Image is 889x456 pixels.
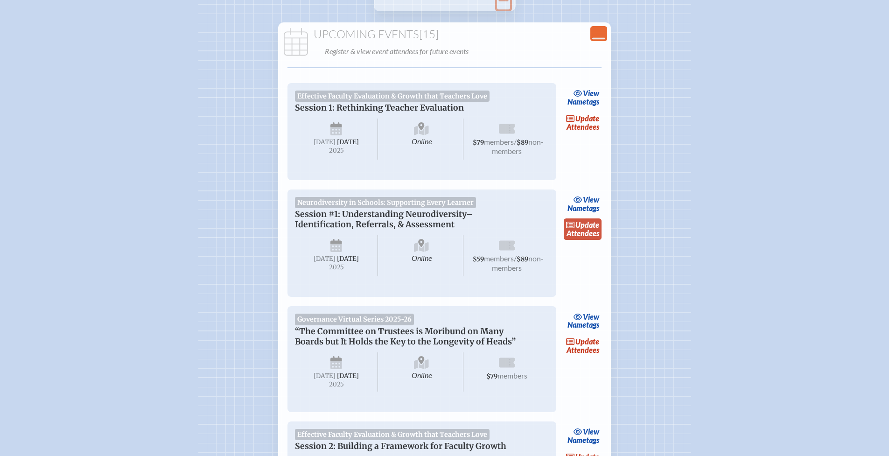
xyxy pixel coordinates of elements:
span: Session 1: Rethinking Teacher Evaluation [295,103,464,113]
span: [DATE] [314,255,336,263]
a: viewNametags [565,193,602,215]
span: view [583,89,599,98]
span: / [514,137,517,146]
span: 2025 [302,147,371,154]
span: [DATE] [314,372,336,380]
span: members [484,137,514,146]
span: [DATE] [337,372,359,380]
span: non-members [492,137,544,155]
h1: Upcoming Events [282,28,608,41]
span: $89 [517,255,528,263]
a: updateAttendees [564,335,602,357]
span: 2025 [302,381,371,388]
span: $79 [486,372,497,380]
span: Session 2: Building a Framework for Faculty Growth [295,441,506,451]
span: / [514,254,517,263]
span: update [575,337,599,346]
span: Governance Virtual Series 2025-26 [295,314,414,325]
span: members [484,254,514,263]
a: updateAttendees [564,218,602,240]
span: $79 [473,139,484,147]
span: Neurodiversity in Schools: Supporting Every Learner [295,197,476,208]
span: Online [380,352,463,392]
span: Online [380,235,463,276]
span: Online [380,119,463,160]
span: “The Committee on Trustees is Moribund on Many Boards but It Holds the Key to the Longevity of He... [295,326,516,347]
span: Session #1: Understanding Neurodiversity–Identification, Referrals, & Assessment [295,209,473,230]
span: [DATE] [314,138,336,146]
span: [15] [419,27,439,41]
span: view [583,195,599,204]
span: Effective Faculty Evaluation & Growth that Teachers Love [295,429,490,440]
p: Register & view event attendees for future events [325,45,606,58]
span: members [497,371,527,380]
span: non-members [492,254,544,272]
span: view [583,312,599,321]
span: Effective Faculty Evaluation & Growth that Teachers Love [295,91,490,102]
span: [DATE] [337,255,359,263]
span: 2025 [302,264,371,271]
span: [DATE] [337,138,359,146]
span: $89 [517,139,528,147]
span: $59 [473,255,484,263]
a: viewNametags [565,425,602,447]
span: update [575,114,599,123]
a: viewNametags [565,87,602,108]
span: update [575,220,599,229]
span: view [583,427,599,436]
a: updateAttendees [564,112,602,133]
a: viewNametags [565,310,602,331]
